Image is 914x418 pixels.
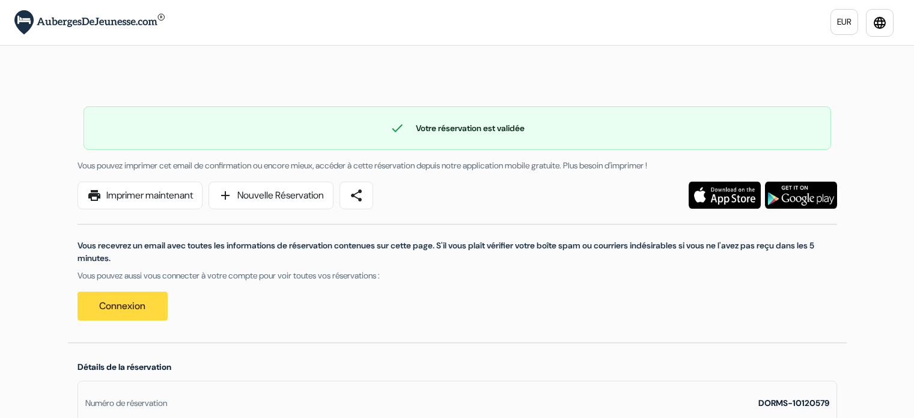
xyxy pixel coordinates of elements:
[78,160,647,171] span: Vous pouvez imprimer cet email de confirmation ou encore mieux, accéder à cette réservation depui...
[349,188,364,203] span: share
[873,16,887,30] i: language
[78,292,168,321] a: Connexion
[765,182,837,209] img: Téléchargez l'application gratuite
[209,182,334,209] a: addNouvelle Réservation
[830,9,858,35] a: EUR
[218,188,233,203] span: add
[78,269,837,282] p: Vous pouvez aussi vous connecter à votre compte pour voir toutes vos réservations :
[340,182,373,209] a: share
[78,239,837,265] p: Vous recevrez un email avec toutes les informations de réservation contenues sur cette page. S'il...
[87,188,102,203] span: print
[84,121,830,135] div: Votre réservation est validée
[85,397,167,410] div: Numéro de réservation
[390,121,404,135] span: check
[866,9,894,37] a: language
[689,182,761,209] img: Téléchargez l'application gratuite
[14,10,165,35] img: AubergesDeJeunesse.com
[78,182,203,209] a: printImprimer maintenant
[758,398,829,408] strong: DORMS-10120579
[78,361,171,372] span: Détails de la réservation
